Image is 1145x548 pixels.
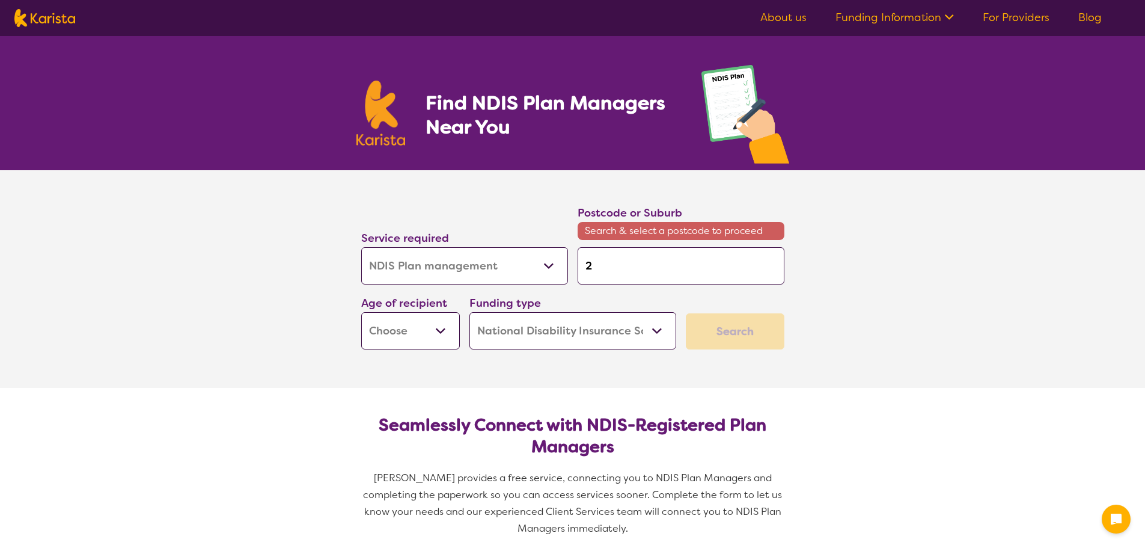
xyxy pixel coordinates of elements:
[578,247,784,285] input: Type
[701,65,789,170] img: plan-management
[578,206,682,220] label: Postcode or Suburb
[361,231,449,245] label: Service required
[1078,10,1102,25] a: Blog
[983,10,1049,25] a: For Providers
[371,414,775,458] h2: Seamlessly Connect with NDIS-Registered Plan Managers
[356,81,406,146] img: Karista logo
[578,222,784,240] span: Search & select a postcode to proceed
[760,10,807,25] a: About us
[469,296,541,310] label: Funding type
[363,472,784,535] span: [PERSON_NAME] provides a free service, connecting you to NDIS Plan Managers and completing the pa...
[361,296,447,310] label: Age of recipient
[14,9,75,27] img: Karista logo
[835,10,954,25] a: Funding Information
[426,91,677,139] h1: Find NDIS Plan Managers Near You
